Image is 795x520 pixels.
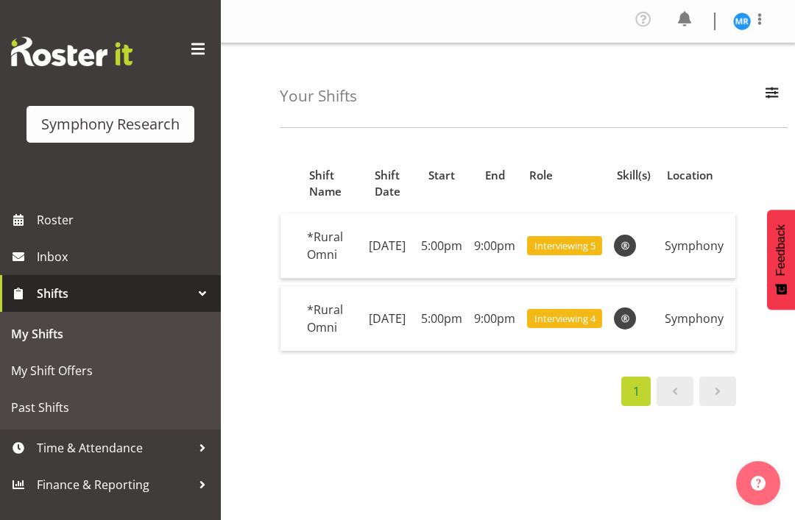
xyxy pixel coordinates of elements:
[4,389,217,426] a: Past Shifts
[11,37,132,66] img: Rosterit website logo
[11,360,210,382] span: My Shift Offers
[529,167,599,184] div: Role
[415,213,468,279] td: 5:00pm
[4,316,217,352] a: My Shifts
[37,437,191,459] span: Time & Attendance
[757,80,788,113] button: Filter Employees
[11,396,210,419] span: Past Shifts
[360,213,415,279] td: [DATE]
[617,167,651,184] div: Skill(s)
[368,167,406,201] div: Shift Date
[751,476,766,491] img: help-xxl-2.png
[309,167,351,201] div: Shift Name
[280,88,357,104] h4: Your Shifts
[476,167,512,184] div: End
[37,246,213,268] span: Inbox
[4,352,217,389] a: My Shift Offers
[301,286,360,351] td: *Rural Omni
[767,210,795,310] button: Feedback - Show survey
[41,113,180,135] div: Symphony Research
[667,167,727,184] div: Location
[468,213,521,279] td: 9:00pm
[11,323,210,345] span: My Shifts
[774,224,788,276] span: Feedback
[534,239,596,253] span: Interviewing 5
[534,312,596,326] span: Interviewing 4
[37,282,191,304] span: Shifts
[37,209,213,231] span: Roster
[659,286,735,351] td: Symphony
[415,286,468,351] td: 5:00pm
[423,167,459,184] div: Start
[360,286,415,351] td: [DATE]
[659,213,735,279] td: Symphony
[733,13,751,30] img: michael-robinson11856.jpg
[301,213,360,279] td: *Rural Omni
[468,286,521,351] td: 9:00pm
[37,474,191,496] span: Finance & Reporting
